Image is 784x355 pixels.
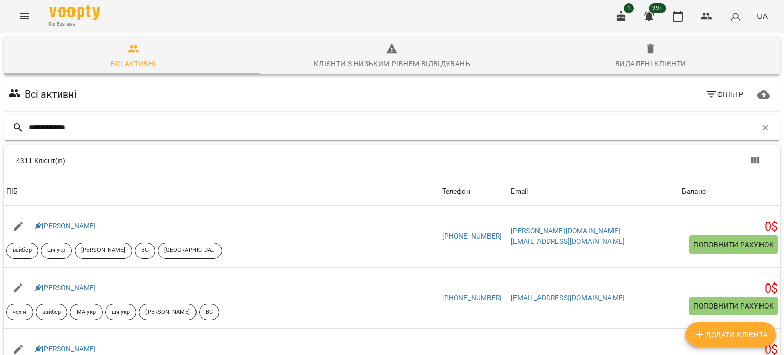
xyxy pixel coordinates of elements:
p: МА укр [77,308,96,317]
span: Поповнити рахунок [693,239,774,251]
div: ПІБ [6,185,18,198]
div: МА укр [70,304,103,320]
div: шч укр [105,304,137,320]
div: Sort [6,185,18,198]
div: [GEOGRAPHIC_DATA] [158,243,222,259]
p: ВС [206,308,213,317]
span: Поповнити рахунок [693,300,774,312]
span: Баланс [682,185,778,198]
a: [PERSON_NAME] [35,283,96,292]
div: Email [511,185,528,198]
a: [PERSON_NAME] [35,222,96,230]
div: ВС [199,304,219,320]
p: чехія [13,308,27,317]
button: Вигляд колонок [743,149,768,173]
img: avatar_s.png [728,9,743,23]
span: Телефон [442,185,507,198]
a: [EMAIL_ADDRESS][DOMAIN_NAME] [511,294,625,302]
span: Фільтр [705,88,744,101]
p: [GEOGRAPHIC_DATA] [164,246,215,255]
button: Додати клієнта [685,322,776,347]
div: 4311 Клієнт(ів) [16,156,404,166]
span: 1 [624,3,634,13]
div: Table Toolbar [4,145,780,177]
p: [PERSON_NAME] [81,246,125,255]
p: ВС [141,246,149,255]
img: Voopty Logo [49,5,100,20]
h6: Всі активні [24,86,77,102]
span: 99+ [649,3,666,13]
div: Баланс [682,185,706,198]
span: ПІБ [6,185,438,198]
button: UA [753,7,772,26]
a: [PERSON_NAME] [35,345,96,353]
span: Email [511,185,678,198]
div: [PERSON_NAME] [75,243,132,259]
div: шч укр [41,243,72,259]
button: Поповнити рахунок [689,297,778,315]
div: Видалені клієнти [615,58,686,70]
div: [PERSON_NAME] [139,304,196,320]
a: [PHONE_NUMBER] [442,232,502,240]
span: For Business [49,21,100,28]
h5: 0 $ [682,281,778,297]
div: Клієнти з низьким рівнем відвідувань [314,58,470,70]
span: UA [757,11,768,21]
p: вайбер [13,246,32,255]
a: [PHONE_NUMBER] [442,294,502,302]
div: Всі активні [111,58,156,70]
div: Телефон [442,185,471,198]
button: Фільтр [701,85,748,104]
p: [PERSON_NAME] [145,308,189,317]
button: Поповнити рахунок [689,235,778,254]
p: шч укр [47,246,66,255]
div: Sort [442,185,471,198]
p: шч укр [112,308,130,317]
div: чехія [6,304,33,320]
h5: 0 $ [682,219,778,235]
a: [PERSON_NAME][DOMAIN_NAME][EMAIL_ADDRESS][DOMAIN_NAME] [511,227,625,245]
span: Додати клієнта [694,328,768,341]
div: вайбер [6,243,38,259]
div: ВС [135,243,155,259]
button: Menu [12,4,37,29]
div: вайбер [36,304,68,320]
div: Sort [511,185,528,198]
div: Sort [682,185,706,198]
p: вайбер [42,308,61,317]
